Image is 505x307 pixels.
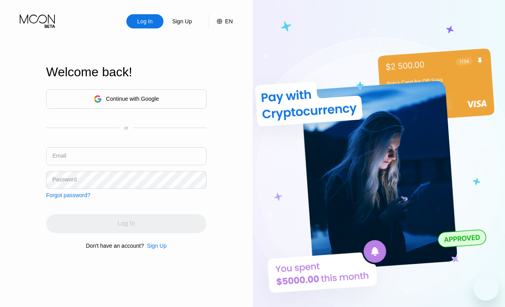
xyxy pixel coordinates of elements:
div: Don't have an account? [86,243,144,249]
div: Log In [137,17,154,25]
div: Password [53,176,77,183]
div: Forgot password? [46,192,90,198]
div: Sign Up [144,243,167,249]
div: Welcome back! [46,65,207,79]
div: EN [225,18,233,24]
div: Sign Up [163,14,201,28]
iframe: Button to launch messaging window [473,275,499,301]
div: Sign Up [147,243,167,249]
div: EN [208,14,233,28]
div: Log In [126,14,163,28]
div: Continue with Google [106,96,159,102]
div: Continue with Google [46,89,207,109]
div: Sign Up [171,17,193,25]
div: Email [53,153,66,159]
div: or [124,125,128,131]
